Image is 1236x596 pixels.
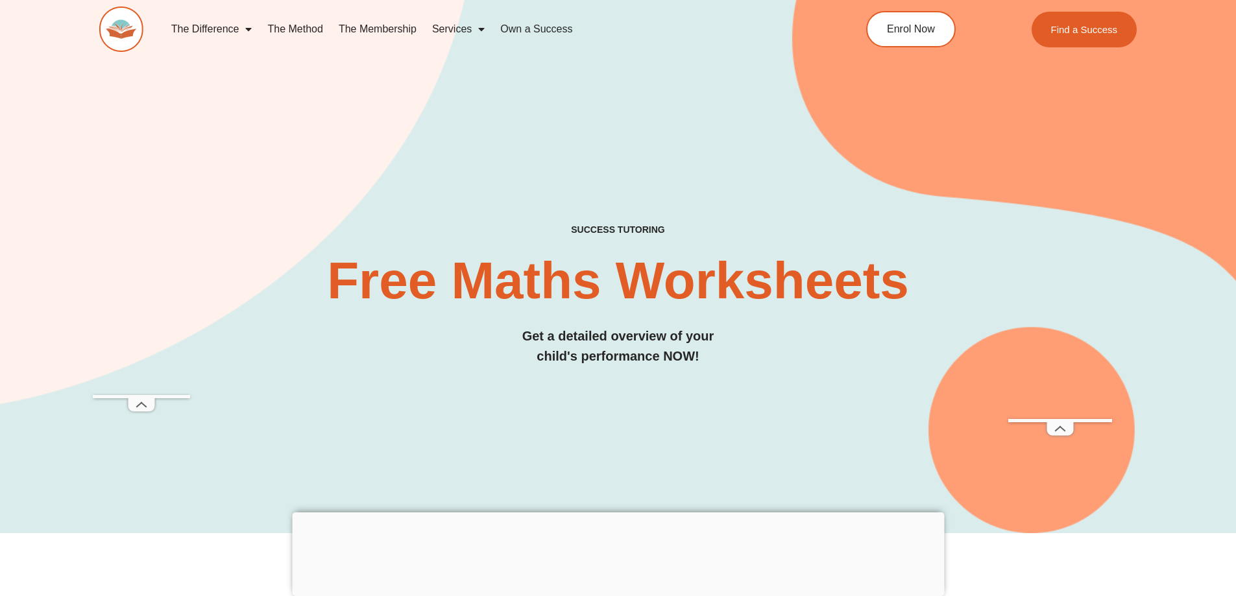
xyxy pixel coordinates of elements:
[887,24,935,34] span: Enrol Now
[492,14,580,44] a: Own a Success
[866,11,956,47] a: Enrol Now
[99,224,1137,235] h4: SUCCESS TUTORING​
[260,14,330,44] a: The Method
[164,14,260,44] a: The Difference
[424,14,492,44] a: Services
[164,14,807,44] nav: Menu
[1051,25,1118,34] span: Find a Success
[292,512,944,593] iframe: Advertisement
[99,326,1137,366] h3: Get a detailed overview of your child's performance NOW!
[1032,12,1137,47] a: Find a Success
[1008,30,1112,419] iframe: Advertisement
[99,255,1137,307] h2: Free Maths Worksheets​
[331,14,424,44] a: The Membership
[93,30,190,395] iframe: Advertisement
